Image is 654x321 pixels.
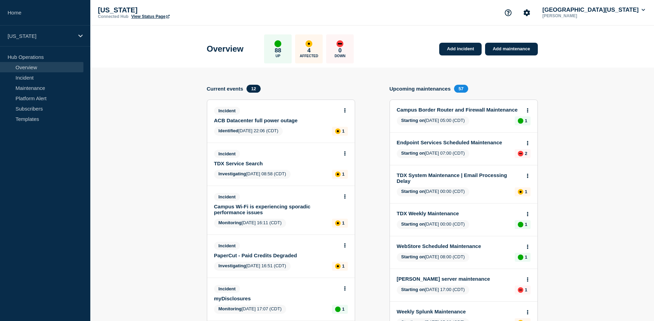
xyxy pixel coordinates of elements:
span: [DATE] 22:06 (CDT) [214,127,283,136]
button: Support [501,6,515,20]
p: 2 [525,151,527,156]
a: Weekly Splunk Maintenance [397,309,521,314]
div: affected [335,172,341,177]
p: 0 [339,47,342,54]
span: Investigating [219,263,246,268]
span: Monitoring [219,220,242,225]
div: down [518,287,523,293]
a: Add incident [439,43,482,55]
a: TDX System Maintenance | Email Processing Delay [397,172,521,184]
div: up [518,118,523,124]
div: affected [305,40,312,47]
p: 1 [525,222,527,227]
span: [DATE] 17:00 (CDT) [397,286,470,294]
span: [DATE] 16:51 (CDT) [214,262,291,271]
span: [DATE] 07:00 (CDT) [397,149,470,158]
span: [DATE] 00:00 (CDT) [397,220,470,229]
a: Campus Wi-Fi is experiencing sporadic performance issues [214,204,339,215]
p: 1 [342,307,344,312]
a: [PERSON_NAME] server maintenance [397,276,521,282]
span: [DATE] 08:58 (CDT) [214,170,291,179]
p: 4 [308,47,311,54]
div: down [336,40,343,47]
a: myDisclosures [214,296,339,301]
p: Affected [300,54,318,58]
span: Incident [214,285,240,293]
p: Up [275,54,280,58]
span: Monitoring [219,306,242,311]
span: Starting on [401,118,425,123]
span: Incident [214,107,240,115]
a: View Status Page [131,14,170,19]
span: [DATE] 17:07 (CDT) [214,305,286,314]
p: [US_STATE] [98,6,236,14]
p: [US_STATE] [8,33,74,39]
p: 1 [525,118,527,123]
div: up [335,307,341,312]
a: PaperCut - Paid Credits Degraded [214,252,339,258]
span: Starting on [401,221,425,227]
span: Incident [214,242,240,250]
div: affected [518,189,523,195]
p: Connected Hub [98,14,129,19]
a: TDX Service Search [214,160,339,166]
span: [DATE] 08:00 (CDT) [397,253,470,262]
a: Campus Border Router and Firewall Maintenance [397,107,521,113]
p: [PERSON_NAME] [541,13,613,18]
span: Incident [214,150,240,158]
h1: Overview [207,44,244,54]
span: [DATE] 05:00 (CDT) [397,116,470,125]
div: down [518,151,523,156]
span: 12 [246,85,260,93]
div: up [274,40,281,47]
div: affected [335,220,341,226]
a: WebStore Scheduled Maintenance [397,243,521,249]
div: affected [335,263,341,269]
span: [DATE] 00:00 (CDT) [397,187,470,196]
div: affected [335,128,341,134]
p: 1 [342,220,344,226]
button: [GEOGRAPHIC_DATA][US_STATE] [541,7,646,13]
div: up [518,255,523,260]
span: Identified [219,128,239,133]
button: Account settings [520,6,534,20]
p: Down [334,54,345,58]
span: Investigating [219,171,246,176]
a: Endpoint Services Scheduled Maintenance [397,139,521,145]
p: 1 [342,263,344,269]
span: [DATE] 16:11 (CDT) [214,219,286,228]
a: TDX Weekly Maintenance [397,210,521,216]
p: 1 [525,287,527,292]
h4: Current events [207,86,243,92]
h4: Upcoming maintenances [390,86,451,92]
a: Add maintenance [485,43,537,55]
span: 57 [454,85,468,93]
a: ACB Datacenter full power outage [214,117,339,123]
span: Starting on [401,151,425,156]
div: up [518,222,523,227]
p: 88 [275,47,281,54]
span: Starting on [401,189,425,194]
span: Starting on [401,254,425,259]
p: 1 [525,255,527,260]
span: Incident [214,193,240,201]
p: 1 [342,128,344,134]
p: 1 [525,189,527,194]
span: Starting on [401,287,425,292]
p: 1 [342,172,344,177]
